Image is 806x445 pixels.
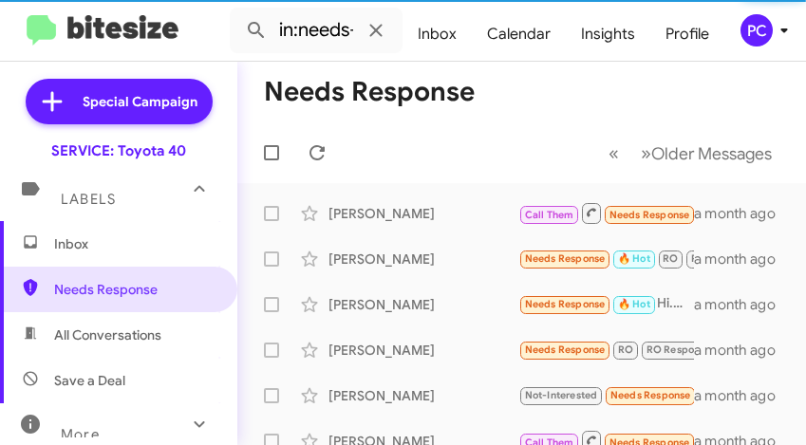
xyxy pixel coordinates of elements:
[694,341,791,360] div: a month ago
[629,134,783,173] button: Next
[54,325,161,344] span: All Conversations
[54,234,216,253] span: Inbox
[525,252,606,265] span: Needs Response
[691,252,764,265] span: RO Responded
[518,201,694,225] div: Inbound Call
[609,209,690,221] span: Needs Response
[26,79,213,124] a: Special Campaign
[518,248,694,269] div: You may want to check your records because I just had it there [DATE] morning, [DATE]
[651,143,772,164] span: Older Messages
[61,191,116,208] span: Labels
[663,252,678,265] span: RO
[54,280,216,299] span: Needs Response
[694,250,791,269] div: a month ago
[230,8,403,53] input: Search
[647,343,720,356] span: RO Responded
[403,7,472,62] a: Inbox
[328,295,518,314] div: [PERSON_NAME]
[525,209,574,221] span: Call Them
[610,389,691,401] span: Needs Response
[525,343,606,356] span: Needs Response
[525,298,606,310] span: Needs Response
[328,204,518,223] div: [PERSON_NAME]
[472,7,566,62] a: Calendar
[694,204,791,223] div: a month ago
[518,384,694,406] div: Good morning, can I schedule oil change for [DATE]?
[609,141,619,165] span: «
[518,293,694,315] div: Hi. Yes I am. I had oil changed at another facility.
[724,14,785,46] button: PC
[328,386,518,405] div: [PERSON_NAME]
[618,343,633,356] span: RO
[618,298,650,310] span: 🔥 Hot
[597,134,630,173] button: Previous
[51,141,186,160] div: SERVICE: Toyota 40
[328,250,518,269] div: [PERSON_NAME]
[566,7,650,62] a: Insights
[83,92,197,111] span: Special Campaign
[598,134,783,173] nav: Page navigation example
[618,252,650,265] span: 🔥 Hot
[328,341,518,360] div: [PERSON_NAME]
[740,14,773,46] div: PC
[694,386,791,405] div: a month ago
[264,77,475,107] h1: Needs Response
[650,7,724,62] a: Profile
[694,295,791,314] div: a month ago
[525,389,598,401] span: Not-Interested
[641,141,651,165] span: »
[518,339,694,361] div: And the oil change they did the 20,000 maintenance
